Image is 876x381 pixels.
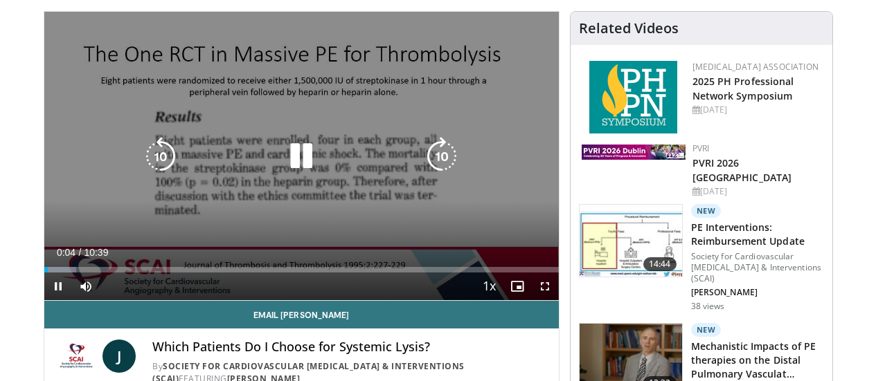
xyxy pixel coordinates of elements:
[643,257,677,271] span: 14:44
[72,272,100,300] button: Mute
[692,61,819,73] a: [MEDICAL_DATA] Association
[692,142,710,154] a: PVRI
[692,156,792,184] a: PVRI 2026 [GEOGRAPHIC_DATA]
[44,301,559,328] a: Email [PERSON_NAME]
[691,287,824,298] p: [PERSON_NAME]
[691,221,824,248] h3: PE Interventions: Reimbursement Update
[692,75,794,102] a: 2025 PH Professional Network Symposium
[531,272,559,300] button: Fullscreen
[44,12,559,301] video-js: Video Player
[691,301,725,312] p: 38 views
[503,272,531,300] button: Enable picture-in-picture mode
[692,185,821,198] div: [DATE]
[44,272,72,300] button: Pause
[580,205,682,277] img: ccd1749e-1cc5-4774-bd0b-8af7a11030fb.150x105_q85_crop-smart_upscale.jpg
[57,247,75,258] span: 0:04
[476,272,503,300] button: Playback Rate
[691,204,722,218] p: New
[691,340,824,381] h3: Mechanistic Impacts of PE therapies on the Distal Pulmonary Vasculat…
[55,340,98,373] img: Society for Cardiovascular Angiography & Interventions (SCAI)
[691,251,824,284] p: Society for Cardiovascular [MEDICAL_DATA] & Interventions (SCAI)
[79,247,82,258] span: /
[579,204,824,312] a: 14:44 New PE Interventions: Reimbursement Update Society for Cardiovascular [MEDICAL_DATA] & Inte...
[692,104,821,116] div: [DATE]
[152,340,547,355] h4: Which Patients Do I Choose for Systemic Lysis?
[589,61,677,133] img: c6978fc0-1052-4d4b-8a9d-7956bb1c539c.png.150x105_q85_autocrop_double_scale_upscale_version-0.2.png
[691,323,722,337] p: New
[579,20,679,37] h4: Related Videos
[102,340,136,373] a: J
[84,247,108,258] span: 10:39
[44,267,559,272] div: Progress Bar
[582,145,686,160] img: 33783847-ac93-4ca7-89f8-ccbd48ec16ca.webp.150x105_q85_autocrop_double_scale_upscale_version-0.2.jpg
